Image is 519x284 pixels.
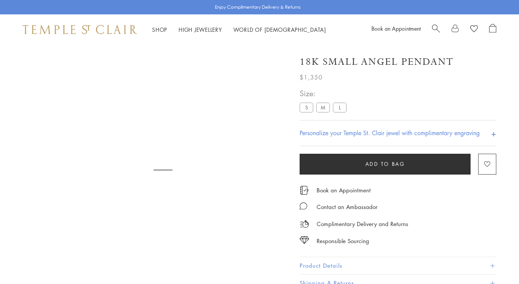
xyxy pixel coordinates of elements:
label: M [316,103,330,112]
h4: + [491,126,496,140]
a: World of [DEMOGRAPHIC_DATA]World of [DEMOGRAPHIC_DATA] [233,26,326,33]
div: Responsible Sourcing [317,236,369,246]
nav: Main navigation [152,25,326,34]
img: icon_appointment.svg [300,186,309,195]
button: Add to bag [300,154,471,175]
img: icon_sourcing.svg [300,236,309,244]
p: Complimentary Delivery and Returns [317,219,408,229]
a: Open Shopping Bag [489,24,496,35]
span: Size: [300,87,350,100]
a: Search [432,24,440,35]
h4: Personalize your Temple St. Clair jewel with complimentary engraving [300,128,480,137]
a: High JewelleryHigh Jewellery [179,26,222,33]
img: icon_delivery.svg [300,219,309,229]
img: MessageIcon-01_2.svg [300,202,307,210]
a: Book an Appointment [317,186,371,194]
span: Add to bag [365,160,405,168]
a: View Wishlist [470,24,478,35]
h1: 18K Small Angel Pendant [300,55,454,69]
button: Product Details [300,257,496,274]
a: ShopShop [152,26,167,33]
img: Temple St. Clair [23,25,137,34]
iframe: Gorgias live chat messenger [481,248,511,276]
p: Enjoy Complimentary Delivery & Returns [215,3,301,11]
label: L [333,103,347,112]
span: $1,350 [300,72,323,82]
a: Book an Appointment [371,25,421,32]
label: S [300,103,313,112]
div: Contact an Ambassador [317,202,378,212]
